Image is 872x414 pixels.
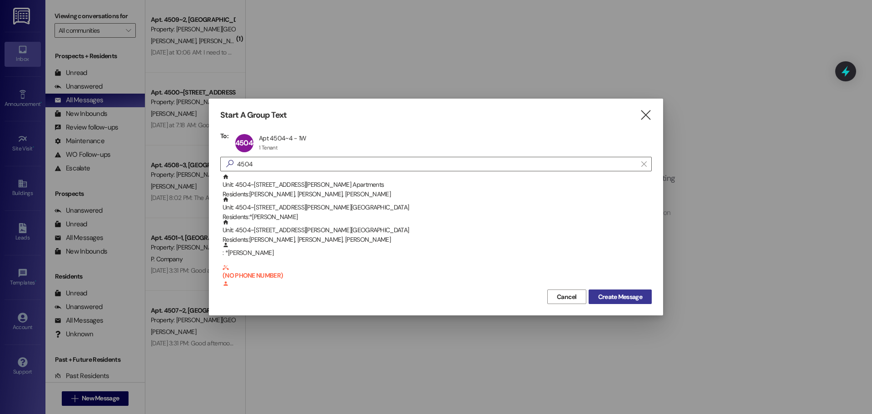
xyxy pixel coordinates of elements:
div: Unit: 4504~[STREET_ADDRESS][PERSON_NAME] Apartments [223,174,652,200]
span: Create Message [598,292,642,302]
div: (NO PHONE NUMBER) : [PERSON_NAME] [220,264,652,287]
button: Clear text [637,157,651,171]
div: Residents: [PERSON_NAME], [PERSON_NAME], [PERSON_NAME] [223,190,652,199]
button: Cancel [547,289,586,304]
div: Residents: *[PERSON_NAME] [223,212,652,222]
i:  [641,160,646,168]
div: : *[PERSON_NAME] [223,242,652,258]
div: : *[PERSON_NAME] [220,242,652,264]
div: Unit: 4504~[STREET_ADDRESS][PERSON_NAME][GEOGRAPHIC_DATA] [223,196,652,222]
div: : [PERSON_NAME] [223,264,652,297]
span: Cancel [557,292,577,302]
div: Apt 4504~4 - 1W [259,134,307,142]
button: Create Message [589,289,652,304]
div: Residents: [PERSON_NAME], [PERSON_NAME], [PERSON_NAME] [223,235,652,244]
div: Unit: 4504~[STREET_ADDRESS][PERSON_NAME][GEOGRAPHIC_DATA]Residents:[PERSON_NAME], [PERSON_NAME], ... [220,219,652,242]
span: 4504~4 [235,138,260,148]
h3: To: [220,132,228,140]
div: Unit: 4504~[STREET_ADDRESS][PERSON_NAME][GEOGRAPHIC_DATA]Residents:*[PERSON_NAME] [220,196,652,219]
div: 1 Tenant [259,144,277,151]
i:  [639,110,652,120]
b: (NO PHONE NUMBER) [223,264,652,279]
div: Unit: 4504~[STREET_ADDRESS][PERSON_NAME] ApartmentsResidents:[PERSON_NAME], [PERSON_NAME], [PERSO... [220,174,652,196]
i:  [223,159,237,169]
h3: Start A Group Text [220,110,287,120]
input: Search for any contact or apartment [237,158,637,170]
div: Unit: 4504~[STREET_ADDRESS][PERSON_NAME][GEOGRAPHIC_DATA] [223,219,652,245]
